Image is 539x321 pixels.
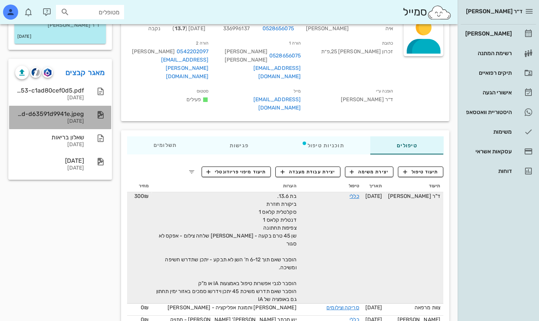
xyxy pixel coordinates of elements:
[153,143,177,148] span: תשלומים
[203,136,275,154] div: פגישות
[388,304,440,312] div: צוות מרפאה
[196,41,209,46] small: הורה 2
[207,168,266,175] span: תיעוד מיפוי פריודונטלי
[355,14,399,37] div: איה
[186,96,201,103] span: פעילים
[345,167,394,177] button: יצירת משימה
[461,123,536,141] a: משימות
[15,118,84,125] div: [DATE]
[42,67,53,78] button: romexis logo
[202,167,271,177] button: תיעוד מיפוי פריודונטלי
[15,165,84,171] div: [DATE]
[326,304,359,311] a: סריקה וצילומים
[461,83,536,102] a: אישורי הגעה
[123,14,167,37] div: נקבה
[464,50,512,56] div: רשימת המתנה
[289,41,301,46] small: הורה 1
[385,180,443,192] th: תיעוד
[172,25,205,32] span: [DATE] ( )
[349,193,359,199] a: כללי
[44,68,51,77] img: romexis logo
[464,90,512,96] div: אישורי הגעה
[141,304,149,311] span: 0₪
[365,304,382,311] span: [DATE]
[281,168,335,175] span: יצירת עבודת מעבדה
[175,25,185,32] strong: 13.7
[403,168,438,175] span: תיעוד טיפול
[461,44,536,62] a: רשימת המתנה
[464,148,512,154] div: עסקאות אשראי
[294,89,301,94] small: מייל
[15,110,84,117] div: 45357b28-0e0e-4e46-ae8d-d63591d9941e.jpeg
[461,142,536,160] a: עסקאות אשראי
[269,52,301,60] a: 0528656075
[350,168,388,175] span: יצירת משימה
[65,66,105,79] a: מאגר קבצים
[127,180,152,192] th: מחיר
[30,67,41,78] button: cliniview logo
[152,180,300,192] th: הערות
[300,14,355,37] div: [PERSON_NAME]
[382,41,393,46] small: כתובת
[20,21,100,29] p: ד"ר [PERSON_NAME]
[461,64,536,82] a: תיקים רפואיים
[221,48,301,64] div: [PERSON_NAME] [PERSON_NAME]
[330,48,393,55] span: זכרון [PERSON_NAME] 25
[22,6,27,11] span: תג
[263,25,294,33] a: 0528656075
[15,134,84,141] div: שאלון בריאות
[461,103,536,121] a: היסטוריית וואטסאפ
[362,180,385,192] th: תאריך
[464,168,512,174] div: דוחות
[223,25,250,32] span: 336996137
[461,162,536,180] a: דוחות
[376,89,393,94] small: הופנה ע״י
[464,129,512,135] div: משימות
[275,167,340,177] button: יצירת עבודת מעבדה
[197,89,209,94] small: סטטוס
[370,136,443,154] div: טיפולים
[464,109,512,115] div: היסטוריית וואטסאפ
[168,304,297,311] span: [PERSON_NAME] ותמונת אפליקציה - [PERSON_NAME]
[129,48,209,56] div: [PERSON_NAME]
[134,193,149,199] span: 300₪
[466,8,522,15] span: ד״ר [PERSON_NAME]
[161,57,209,80] a: [EMAIL_ADDRESS][PERSON_NAME][DOMAIN_NAME]
[321,48,329,55] span: פ״ת
[31,68,40,77] img: cliniview logo
[15,95,84,101] div: [DATE]
[403,4,452,20] div: סמייל
[300,180,362,192] th: טיפול
[307,85,399,117] div: ד״ר [PERSON_NAME]
[365,193,382,199] span: [DATE]
[253,96,301,111] a: [EMAIL_ADDRESS][DOMAIN_NAME]
[177,48,208,56] a: 0542202097
[275,136,370,154] div: תוכניות טיפול
[461,25,536,43] a: [PERSON_NAME]
[15,157,84,164] div: [DATE]
[253,65,301,80] a: [EMAIL_ADDRESS][DOMAIN_NAME]
[398,167,443,177] button: תיעוד טיפול
[427,5,452,20] img: SmileCloud logo
[17,32,31,41] small: [DATE]
[330,48,331,55] span: ,
[15,87,84,94] div: 2385063f-88f0-47a0-9953-c1ad80cef0d5.pdf
[464,31,512,37] div: [PERSON_NAME]
[388,192,440,200] div: ד"ר [PERSON_NAME]
[15,142,84,148] div: [DATE]
[464,70,512,76] div: תיקים רפואיים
